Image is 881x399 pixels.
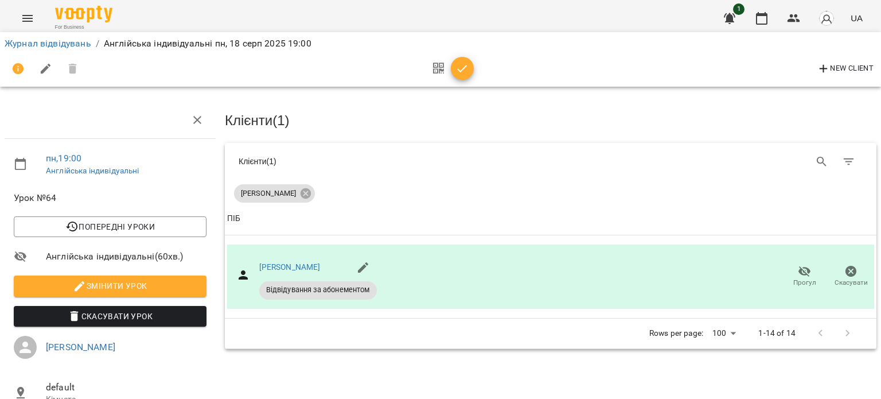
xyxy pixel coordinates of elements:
div: Sort [227,212,240,226]
span: 1 [733,3,744,15]
div: Клієнти ( 1 ) [239,156,542,167]
span: ПІБ [227,212,874,226]
a: Журнал відвідувань [5,38,91,49]
span: Скасувати Урок [23,309,197,323]
p: Rows per page: [649,328,703,339]
a: Англійська індивідуальні [46,166,139,175]
button: UA [846,7,867,29]
span: UA [851,12,863,24]
span: Попередні уроки [23,220,197,234]
button: Прогул [781,261,828,293]
span: For Business [55,24,112,31]
button: Попередні уроки [14,216,206,237]
a: [PERSON_NAME] [46,342,115,352]
nav: breadcrumb [5,37,876,51]
span: Відвідування за абонементом [259,285,377,295]
div: ПІБ [227,212,240,226]
li: / [96,37,99,51]
div: Table Toolbar [225,143,876,180]
p: Англійська індивідуальні пн, 18 серп 2025 19:00 [104,37,311,51]
button: Search [808,148,836,176]
span: New Client [817,62,874,76]
img: Voopty Logo [55,6,112,22]
button: Скасувати Урок [14,306,206,327]
span: default [46,381,206,394]
div: [PERSON_NAME] [234,184,315,203]
span: [PERSON_NAME] [234,188,303,199]
img: avatar_s.png [818,10,835,26]
span: Скасувати [835,278,868,288]
div: 100 [708,325,740,342]
h3: Клієнти ( 1 ) [225,113,876,128]
button: Menu [14,5,41,32]
a: [PERSON_NAME] [259,262,321,272]
button: Скасувати [828,261,874,293]
span: Англійська індивідуальні ( 60 хв. ) [46,250,206,264]
span: Прогул [793,278,816,288]
span: Змінити урок [23,279,197,293]
p: 1-14 of 14 [758,328,795,339]
button: Змінити урок [14,276,206,296]
button: Фільтр [835,148,863,176]
a: пн , 19:00 [46,153,81,164]
button: New Client [814,60,876,78]
span: Урок №64 [14,191,206,205]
